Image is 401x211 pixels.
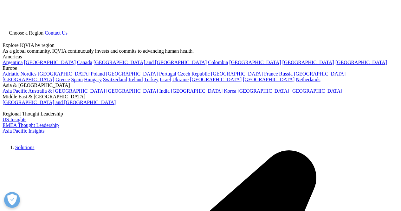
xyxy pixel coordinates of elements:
a: Contact Us [45,30,68,36]
a: [GEOGRAPHIC_DATA] [294,71,346,76]
a: US Insights [3,117,26,122]
a: Colombia [208,60,228,65]
a: [GEOGRAPHIC_DATA] [211,71,263,76]
a: Spain [71,77,82,82]
div: Regional Thought Leadership [3,111,398,117]
a: Poland [91,71,105,76]
a: [GEOGRAPHIC_DATA] [38,71,89,76]
a: Ukraine [172,77,189,82]
div: Explore IQVIA by region [3,43,398,48]
a: Asia Pacific Insights [3,128,44,134]
a: Israel [160,77,171,82]
a: Turkey [144,77,158,82]
a: India [159,88,170,94]
a: [GEOGRAPHIC_DATA] [106,88,158,94]
a: Greece [55,77,70,82]
div: As a global community, IQVIA continuously invests and commits to advancing human health. [3,48,398,54]
a: Portugal [159,71,176,76]
a: Russia [279,71,293,76]
a: Argentina [3,60,23,65]
a: [GEOGRAPHIC_DATA] [335,60,387,65]
a: [GEOGRAPHIC_DATA] [24,60,76,65]
a: Canada [77,60,92,65]
a: [GEOGRAPHIC_DATA] and [GEOGRAPHIC_DATA] [3,100,116,105]
a: [GEOGRAPHIC_DATA] and [GEOGRAPHIC_DATA] [94,60,207,65]
div: Europe [3,65,398,71]
div: Asia & [GEOGRAPHIC_DATA] [3,82,398,88]
a: [GEOGRAPHIC_DATA] [291,88,342,94]
a: Switzerland [103,77,127,82]
span: Choose a Region [9,30,43,36]
a: Ireland [128,77,143,82]
a: Czech Republic [178,71,210,76]
a: [GEOGRAPHIC_DATA] [237,88,289,94]
a: [GEOGRAPHIC_DATA] [190,77,242,82]
a: Solutions [15,145,34,150]
a: [GEOGRAPHIC_DATA] [3,77,54,82]
a: [GEOGRAPHIC_DATA] [243,77,294,82]
a: Nordics [20,71,36,76]
a: [GEOGRAPHIC_DATA] [106,71,158,76]
a: France [264,71,278,76]
a: Korea [224,88,236,94]
a: [GEOGRAPHIC_DATA] [229,60,281,65]
div: Middle East & [GEOGRAPHIC_DATA] [3,94,398,100]
a: EMEA Thought Leadership [3,122,59,128]
a: [GEOGRAPHIC_DATA] [282,60,334,65]
a: Australia & [GEOGRAPHIC_DATA] [28,88,105,94]
a: Asia Pacific [3,88,27,94]
a: Hungary [84,77,102,82]
a: [GEOGRAPHIC_DATA] [171,88,223,94]
a: Adriatic [3,71,19,76]
div: Americas [3,54,398,60]
button: Abrir preferencias [4,192,20,208]
a: Netherlands [296,77,320,82]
